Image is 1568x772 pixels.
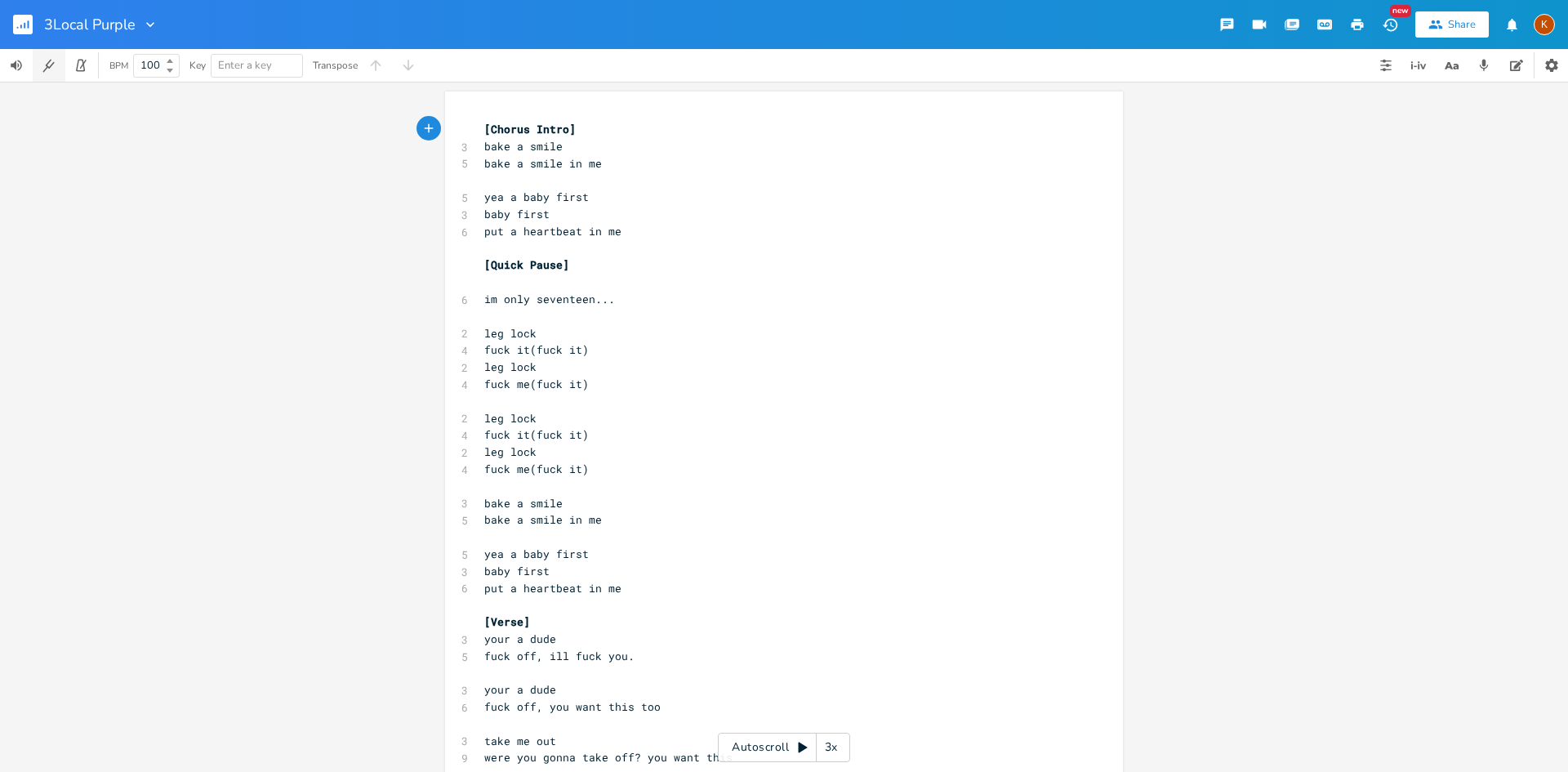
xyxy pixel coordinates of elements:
div: 3x [817,733,846,762]
span: [Chorus Intro] [484,122,576,136]
div: Kat [1534,14,1555,35]
span: bake a smile [484,139,563,154]
span: yea a baby first [484,190,589,204]
div: Key [189,60,206,70]
div: Share [1448,17,1476,32]
span: leg lock [484,411,537,426]
span: fuck me(fuck it) [484,462,589,476]
span: fuck off, ill fuck you. [484,649,635,663]
span: [Quick Pause] [484,257,569,272]
span: leg lock [484,359,537,374]
button: New [1374,10,1406,39]
span: bake a smile in me [484,156,602,171]
span: your a dude [484,631,556,646]
button: K [1534,6,1555,43]
div: New [1390,5,1411,17]
span: fuck it(fuck it) [484,427,589,442]
span: put a heartbeat in me [484,224,621,239]
span: fuck it(fuck it) [484,342,589,357]
div: BPM [109,61,128,70]
span: put a heartbeat in me [484,581,621,596]
span: 3Local Purple [44,17,136,32]
span: baby first [484,564,550,578]
span: take me out [484,734,556,748]
span: fuck me(fuck it) [484,377,589,391]
span: bake a smile [484,496,563,511]
span: Enter a key [218,58,272,73]
span: im only seventeen... [484,292,615,306]
span: fuck off, you want this too [484,699,661,714]
span: yea a baby first [484,547,589,561]
span: [Verse] [484,614,530,629]
span: baby first [484,207,550,221]
button: Share [1415,11,1489,38]
span: leg lock [484,444,537,459]
div: Transpose [313,60,358,70]
span: were you gonna take off? you want this [484,750,733,765]
div: Autoscroll [718,733,850,762]
span: leg lock [484,326,537,341]
span: your a dude [484,682,556,697]
span: bake a smile in me [484,512,602,527]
